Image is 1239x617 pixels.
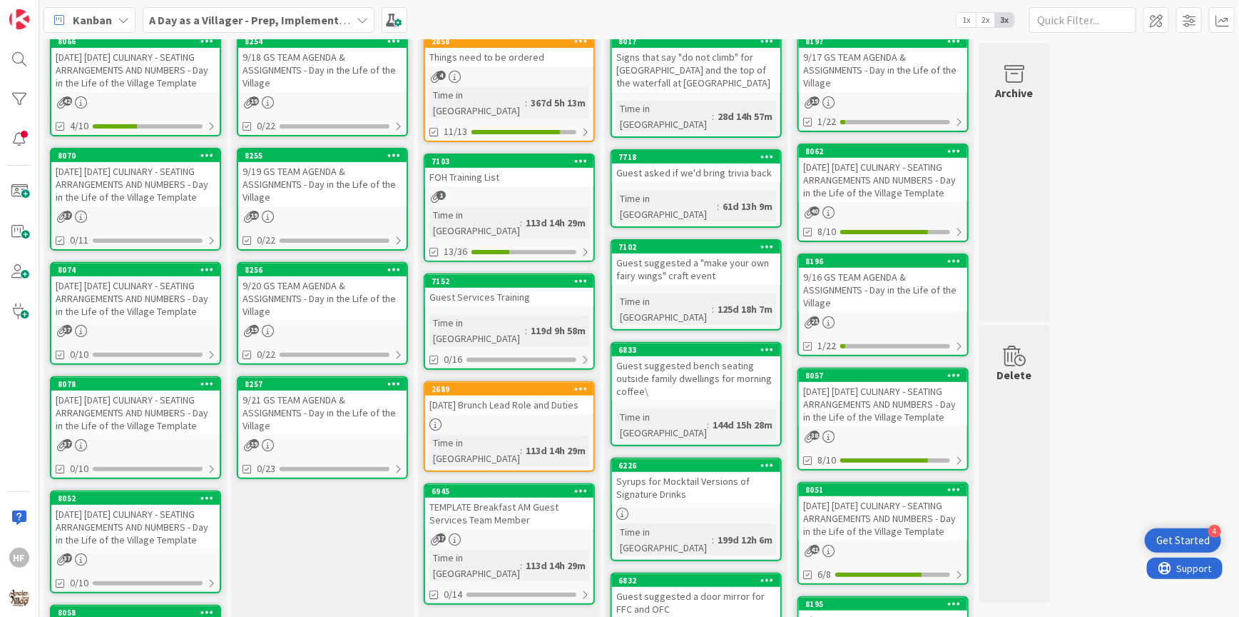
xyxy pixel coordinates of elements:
[618,242,780,252] div: 7102
[996,84,1034,101] div: Archive
[149,13,404,27] b: A Day as a Villager - Prep, Implement and Execute
[616,101,712,132] div: Time in [GEOGRAPHIC_DATA]
[712,532,714,548] span: :
[429,207,520,239] div: Time in [GEOGRAPHIC_DATA]
[618,461,780,471] div: 6226
[612,343,780,356] div: 6833
[432,36,593,46] div: 2858
[70,233,88,248] span: 0/11
[709,417,776,433] div: 144d 15h 28m
[799,496,967,541] div: [DATE] [DATE] CULINARY - SEATING ARRANGEMENTS AND NUMBERS - Day in the Life of the Village Template
[612,459,780,472] div: 6226
[799,255,967,268] div: 8196
[799,35,967,92] div: 81979/17 GS TEAM AGENDA & ASSIGNMENTS - Day in the Life of the Village
[250,96,259,106] span: 19
[444,352,462,367] span: 0/16
[238,35,407,92] div: 82549/18 GS TEAM AGENDA & ASSIGNMENTS - Day in the Life of the Village
[425,168,593,186] div: FOH Training List
[63,439,72,448] span: 37
[429,87,525,119] div: Time in [GEOGRAPHIC_DATA]
[1029,7,1136,33] input: Quick Filter...
[51,492,220,505] div: 8052
[719,199,776,214] div: 61d 13h 9m
[429,315,525,346] div: Time in [GEOGRAPHIC_DATA]
[817,224,836,239] span: 8/10
[799,483,967,541] div: 8051[DATE] [DATE] CULINARY - SEATING ARRANGEMENTS AND NUMBERS - Day in the Life of the Village Te...
[432,486,593,496] div: 6945
[50,34,221,136] a: 8066[DATE] [DATE] CULINARY - SEATING ARRANGEMENTS AND NUMBERS - Day in the Life of the Village Te...
[799,598,967,611] div: 8195
[612,574,780,587] div: 6832
[612,241,780,254] div: 7102
[424,483,595,605] a: 6945TEMPLATE Breakfast AM Guest Services Team MemberTime in [GEOGRAPHIC_DATA]:113d 14h 29m0/14
[611,239,782,331] a: 7102Guest suggested a "make your own fairy wings" craft eventTime in [GEOGRAPHIC_DATA]:125d 18h 7m
[616,524,712,556] div: Time in [GEOGRAPHIC_DATA]
[237,34,408,136] a: 82549/18 GS TEAM AGENDA & ASSIGNMENTS - Day in the Life of the Village0/22
[618,576,780,586] div: 6832
[245,265,407,275] div: 8256
[444,587,462,602] span: 0/14
[522,443,589,458] div: 113d 14h 29m
[805,36,967,46] div: 8197
[618,152,780,162] div: 7718
[525,323,527,338] span: :
[9,9,29,29] img: Visit kanbanzone.com
[51,505,220,549] div: [DATE] [DATE] CULINARY - SEATING ARRANGEMENTS AND NUMBERS - Day in the Life of the Village Template
[238,391,407,435] div: 9/21 GS TEAM AGENDA & ASSIGNMENTS - Day in the Life of the Village
[238,378,407,391] div: 8257
[957,13,976,27] span: 1x
[424,34,595,142] a: 2858Things need to be orderedTime in [GEOGRAPHIC_DATA]:367d 5h 13m11/13
[9,548,29,568] div: HF
[51,35,220,92] div: 8066[DATE] [DATE] CULINARY - SEATING ARRANGEMENTS AND NUMBERS - Day in the Life of the Village Te...
[238,264,407,276] div: 8256
[425,275,593,288] div: 7152
[424,154,595,262] a: 7103FOH Training ListTime in [GEOGRAPHIC_DATA]:113d 14h 29m13/36
[58,36,220,46] div: 8066
[1208,525,1221,538] div: 4
[611,458,782,561] a: 6226Syrups for Mocktail Versions of Signature DrinksTime in [GEOGRAPHIC_DATA]:199d 12h 6m
[612,472,780,503] div: Syrups for Mocktail Versions of Signature Drinks
[238,162,407,206] div: 9/19 GS TEAM AGENDA & ASSIGNMENTS - Day in the Life of the Village
[50,491,221,593] a: 8052[DATE] [DATE] CULINARY - SEATING ARRANGEMENTS AND NUMBERS - Day in the Life of the Village Te...
[522,215,589,231] div: 113d 14h 29m
[50,148,221,251] a: 8070[DATE] [DATE] CULINARY - SEATING ARRANGEMENTS AND NUMBERS - Day in the Life of the Village Te...
[51,149,220,162] div: 8070
[817,114,836,129] span: 1/22
[63,325,72,334] span: 37
[238,378,407,435] div: 82579/21 GS TEAM AGENDA & ASSIGNMENTS - Day in the Life of the Village
[799,145,967,202] div: 8062[DATE] [DATE] CULINARY - SEATING ARRANGEMENTS AND NUMBERS - Day in the Life of the Village Te...
[63,553,72,563] span: 37
[238,149,407,162] div: 8255
[432,276,593,286] div: 7152
[245,379,407,389] div: 8257
[1145,528,1221,553] div: Open Get Started checklist, remaining modules: 4
[717,199,719,214] span: :
[611,149,782,228] a: 7718Guest asked if we'd bring trivia backTime in [GEOGRAPHIC_DATA]:61d 13h 9m
[799,145,967,158] div: 8062
[797,482,969,585] a: 8051[DATE] [DATE] CULINARY - SEATING ARRANGEMENTS AND NUMBERS - Day in the Life of the Village Te...
[525,95,527,111] span: :
[612,151,780,182] div: 7718Guest asked if we'd bring trivia back
[237,148,408,251] a: 82559/19 GS TEAM AGENDA & ASSIGNMENTS - Day in the Life of the Village0/22
[51,391,220,435] div: [DATE] [DATE] CULINARY - SEATING ARRANGEMENTS AND NUMBERS - Day in the Life of the Village Template
[237,262,408,365] a: 82569/20 GS TEAM AGENDA & ASSIGNMENTS - Day in the Life of the Village0/22
[70,461,88,476] span: 0/10
[810,431,820,440] span: 38
[429,550,520,581] div: Time in [GEOGRAPHIC_DATA]
[520,443,522,458] span: :
[612,151,780,164] div: 7718
[425,498,593,529] div: TEMPLATE Breakfast AM Guest Services Team Member
[432,384,593,394] div: 2689
[612,164,780,182] div: Guest asked if we'd bring trivia back
[437,533,446,543] span: 37
[250,325,259,334] span: 19
[799,255,967,312] div: 81969/16 GS TEAM AGENDA & ASSIGNMENTS - Day in the Life of the Village
[238,149,407,206] div: 82559/19 GS TEAM AGENDA & ASSIGNMENTS - Day in the Life of the Village
[707,417,709,433] span: :
[616,294,712,325] div: Time in [GEOGRAPHIC_DATA]
[612,241,780,285] div: 7102Guest suggested a "make your own fairy wings" craft event
[51,378,220,435] div: 8078[DATE] [DATE] CULINARY - SEATING ARRANGEMENTS AND NUMBERS - Day in the Life of the Village Te...
[520,215,522,231] span: :
[63,96,72,106] span: 42
[425,155,593,186] div: 7103FOH Training List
